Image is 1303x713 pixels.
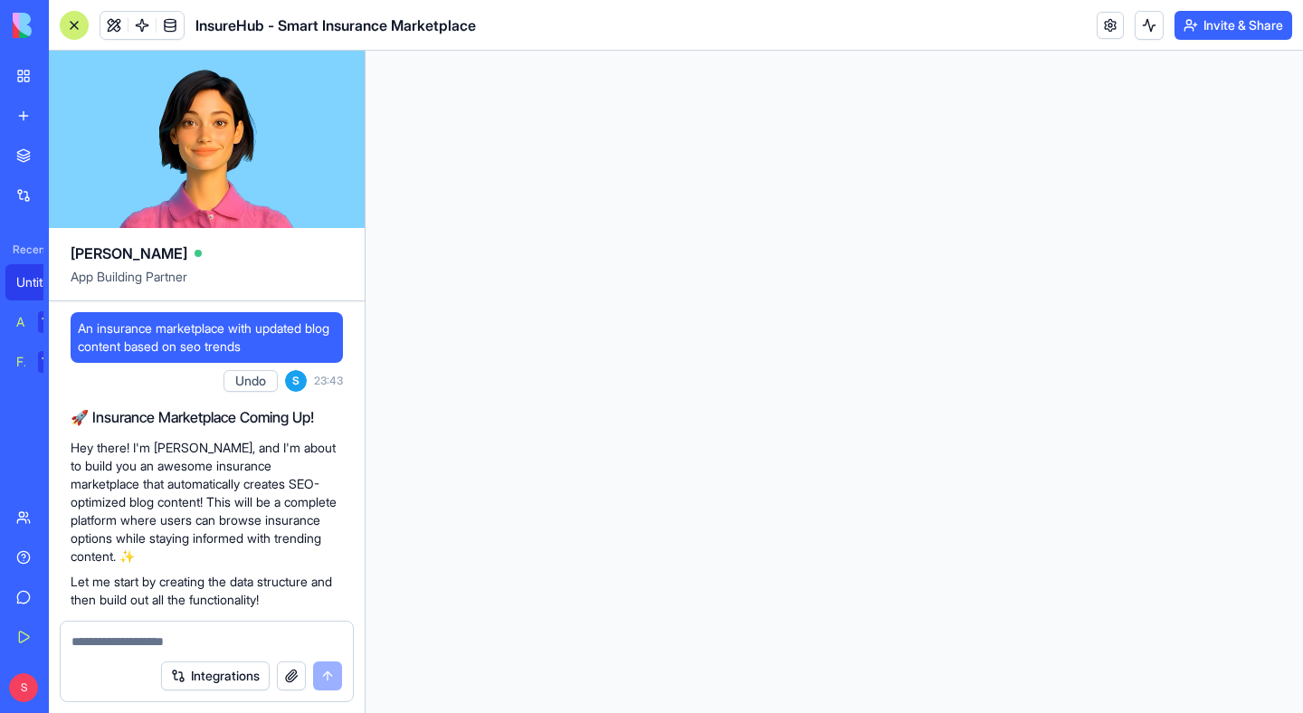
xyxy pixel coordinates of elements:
p: Hey there! I'm [PERSON_NAME], and I'm about to build you an awesome insurance marketplace that au... [71,439,343,566]
h2: 🚀 Insurance Marketplace Coming Up! [71,406,343,428]
span: [PERSON_NAME] [71,242,187,264]
img: logo [13,13,125,38]
div: AI Logo Generator [16,313,25,331]
span: App Building Partner [71,268,343,300]
span: 23:43 [314,374,343,388]
button: Undo [224,370,278,392]
button: Invite & Share [1175,11,1292,40]
a: Feedback FormTRY [5,344,78,380]
span: S [9,673,38,702]
div: TRY [38,311,67,333]
span: An insurance marketplace with updated blog content based on seo trends [78,319,336,356]
div: Untitled App [16,273,67,291]
a: Untitled App [5,264,78,300]
div: Feedback Form [16,353,25,371]
a: AI Logo GeneratorTRY [5,304,78,340]
div: TRY [38,351,67,373]
span: S [285,370,307,392]
span: Recent [5,242,43,257]
span: InsureHub - Smart Insurance Marketplace [195,14,476,36]
p: Let me start by creating the data structure and then build out all the functionality! [71,573,343,609]
button: Integrations [161,661,270,690]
